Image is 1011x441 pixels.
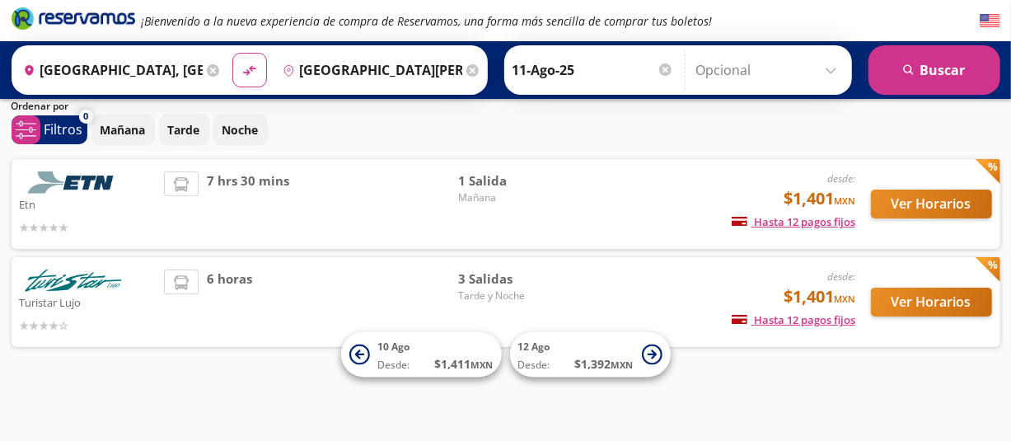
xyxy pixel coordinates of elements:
[20,292,157,312] p: Turistar Lujo
[101,121,146,138] p: Mañana
[207,171,289,237] span: 7 hrs 30 mins
[834,195,855,207] small: MXN
[16,49,203,91] input: Buscar Origen
[341,332,502,378] button: 10 AgoDesde:$1,411MXN
[12,6,135,35] a: Brand Logo
[518,359,550,373] span: Desde:
[91,114,155,146] button: Mañana
[83,110,88,124] span: 0
[12,6,135,30] i: Brand Logo
[518,340,550,354] span: 12 Ago
[20,194,157,213] p: Etn
[458,270,573,289] span: 3 Salidas
[458,171,573,190] span: 1 Salida
[471,359,494,372] small: MXN
[378,359,410,373] span: Desde:
[868,45,1000,95] button: Buscar
[827,270,855,284] em: desde:
[207,270,252,335] span: 6 horas
[696,49,844,91] input: Opcional
[213,114,268,146] button: Noche
[142,13,713,29] em: ¡Bienvenido a la nueva experiencia de compra de Reservamos, una forma más sencilla de comprar tus...
[276,49,462,91] input: Buscar Destino
[784,284,855,309] span: $1,401
[611,359,634,372] small: MXN
[871,190,992,218] button: Ver Horarios
[12,115,87,144] button: 0Filtros
[20,270,127,292] img: Turistar Lujo
[12,99,69,114] p: Ordenar por
[20,171,127,194] img: Etn
[784,186,855,211] span: $1,401
[871,288,992,317] button: Ver Horarios
[732,214,855,229] span: Hasta 12 pagos fijos
[458,289,573,303] span: Tarde y Noche
[222,121,259,138] p: Noche
[575,356,634,373] span: $ 1,392
[980,11,1000,31] button: English
[435,356,494,373] span: $ 1,411
[44,120,83,139] p: Filtros
[513,49,674,91] input: Elegir Fecha
[168,121,200,138] p: Tarde
[732,312,855,327] span: Hasta 12 pagos fijos
[510,332,671,378] button: 12 AgoDesde:$1,392MXN
[827,171,855,185] em: desde:
[458,190,573,205] span: Mañana
[834,293,855,305] small: MXN
[159,114,209,146] button: Tarde
[378,340,410,354] span: 10 Ago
